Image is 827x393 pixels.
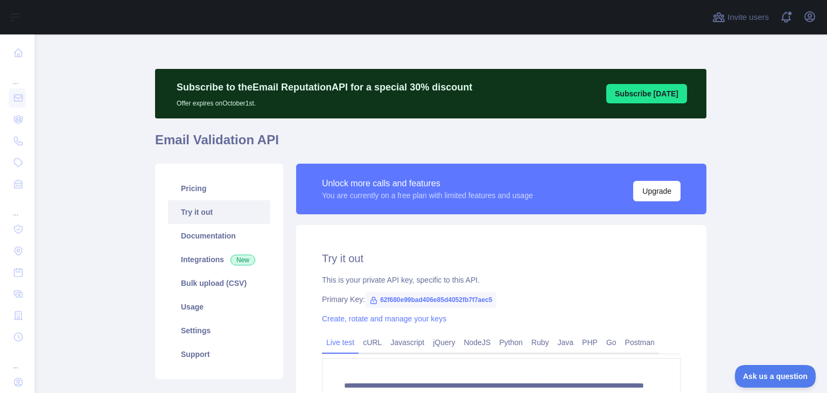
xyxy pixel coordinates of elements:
[710,9,771,26] button: Invite users
[602,334,621,351] a: Go
[727,11,769,24] span: Invite users
[359,334,386,351] a: cURL
[735,365,816,388] iframe: Toggle Customer Support
[230,255,255,265] span: New
[9,196,26,217] div: ...
[322,294,681,305] div: Primary Key:
[177,80,472,95] p: Subscribe to the Email Reputation API for a special 30 % discount
[168,319,270,342] a: Settings
[177,95,472,108] p: Offer expires on October 1st.
[168,248,270,271] a: Integrations New
[527,334,553,351] a: Ruby
[429,334,459,351] a: jQuery
[606,84,687,103] button: Subscribe [DATE]
[168,224,270,248] a: Documentation
[168,271,270,295] a: Bulk upload (CSV)
[633,181,681,201] button: Upgrade
[322,190,533,201] div: You are currently on a free plan with limited features and usage
[459,334,495,351] a: NodeJS
[322,334,359,351] a: Live test
[495,334,527,351] a: Python
[553,334,578,351] a: Java
[386,334,429,351] a: Javascript
[578,334,602,351] a: PHP
[322,275,681,285] div: This is your private API key, specific to this API.
[168,295,270,319] a: Usage
[155,131,706,157] h1: Email Validation API
[9,349,26,370] div: ...
[621,334,659,351] a: Postman
[322,177,533,190] div: Unlock more calls and features
[365,292,496,308] span: 62f680e99bad406e85d4052fb7f7aec5
[9,65,26,86] div: ...
[322,314,446,323] a: Create, rotate and manage your keys
[322,251,681,266] h2: Try it out
[168,342,270,366] a: Support
[168,200,270,224] a: Try it out
[168,177,270,200] a: Pricing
